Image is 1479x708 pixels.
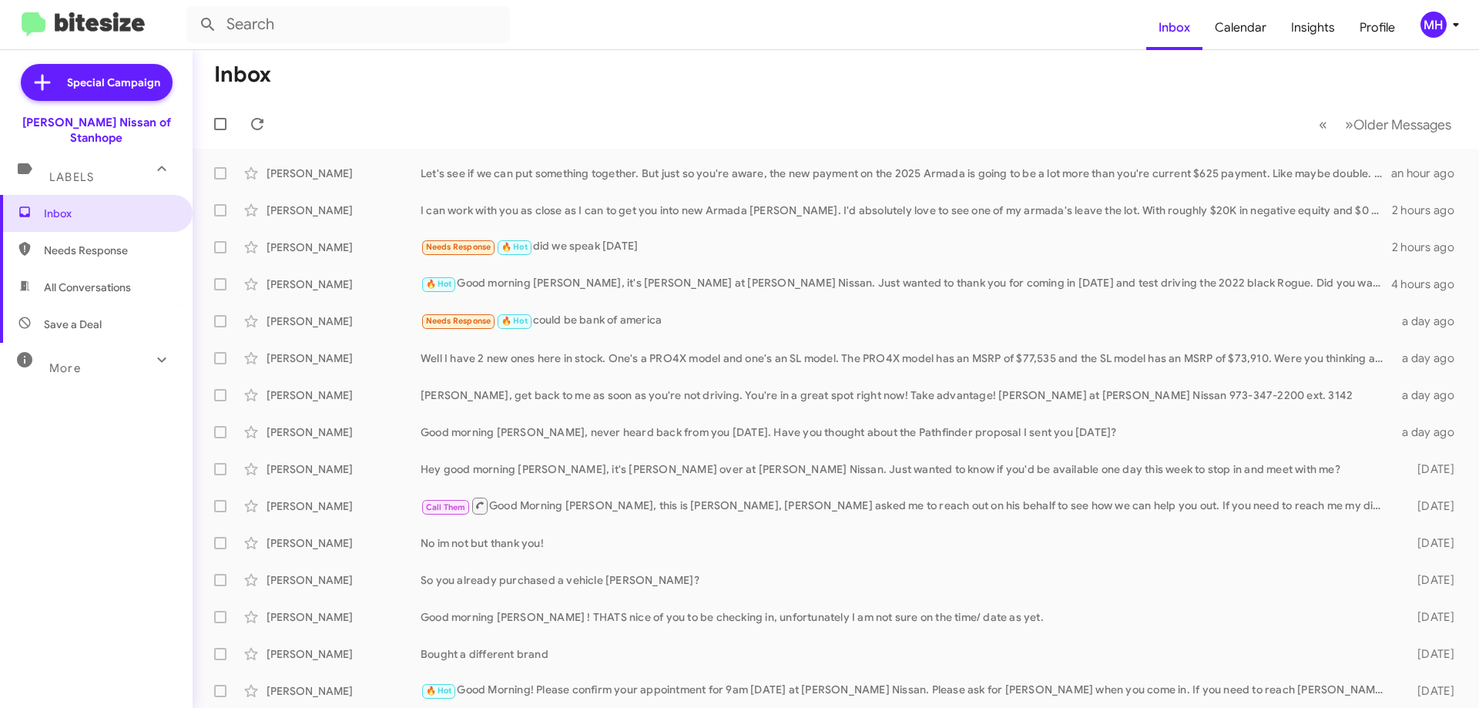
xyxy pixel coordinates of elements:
div: [DATE] [1393,609,1467,625]
div: [PERSON_NAME] [267,277,421,292]
div: 2 hours ago [1392,240,1467,255]
span: 🔥 Hot [501,316,528,326]
div: [PERSON_NAME] [267,646,421,662]
div: [PERSON_NAME] [267,572,421,588]
div: [PERSON_NAME] [267,240,421,255]
div: [PERSON_NAME] [267,166,421,181]
span: Older Messages [1353,116,1451,133]
span: Needs Response [426,316,491,326]
div: 4 hours ago [1391,277,1467,292]
div: 2 hours ago [1392,203,1467,218]
div: Good morning [PERSON_NAME], never heard back from you [DATE]. Have you thought about the Pathfind... [421,424,1393,440]
a: Profile [1347,5,1407,50]
div: [PERSON_NAME] [267,314,421,329]
div: [DATE] [1393,683,1467,699]
span: Save a Deal [44,317,102,332]
span: 🔥 Hot [426,279,452,289]
div: [DATE] [1393,498,1467,514]
div: an hour ago [1391,166,1467,181]
button: Next [1336,109,1461,140]
div: [PERSON_NAME] [267,203,421,218]
div: could be bank of america [421,312,1393,330]
div: [DATE] [1393,461,1467,477]
span: Special Campaign [67,75,160,90]
a: Inbox [1146,5,1202,50]
div: MH [1420,12,1447,38]
span: Needs Response [426,242,491,252]
div: Good Morning [PERSON_NAME], this is [PERSON_NAME], [PERSON_NAME] asked me to reach out on his beh... [421,496,1393,515]
input: Search [186,6,510,43]
div: Well I have 2 new ones here in stock. One's a PRO4X model and one's an SL model. The PRO4X model ... [421,351,1393,366]
span: More [49,361,81,375]
div: did we speak [DATE] [421,238,1392,256]
div: [PERSON_NAME] [267,609,421,625]
div: a day ago [1393,388,1467,403]
div: I can work with you as close as I can to get you into new Armada [PERSON_NAME]. I'd absolutely lo... [421,203,1392,218]
a: Special Campaign [21,64,173,101]
a: Calendar [1202,5,1279,50]
div: Good morning [PERSON_NAME] ! THATS nice of you to be checking in, unfortunately I am not sure on ... [421,609,1393,625]
span: Inbox [44,206,175,221]
span: 🔥 Hot [426,686,452,696]
h1: Inbox [214,62,271,87]
span: Labels [49,170,94,184]
button: Previous [1310,109,1336,140]
div: [DATE] [1393,646,1467,662]
div: Bought a different brand [421,646,1393,662]
span: « [1319,115,1327,134]
div: Good Morning! Please confirm your appointment for 9am [DATE] at [PERSON_NAME] Nissan. Please ask ... [421,682,1393,700]
div: [DATE] [1393,535,1467,551]
div: [PERSON_NAME] [267,461,421,477]
span: Needs Response [44,243,175,258]
div: Good morning [PERSON_NAME], it's [PERSON_NAME] at [PERSON_NAME] Nissan. Just wanted to thank you ... [421,275,1391,293]
div: [PERSON_NAME], get back to me as soon as you're not driving. You're in a great spot right now! Ta... [421,388,1393,403]
div: [PERSON_NAME] [267,351,421,366]
div: [PERSON_NAME] [267,388,421,403]
a: Insights [1279,5,1347,50]
div: a day ago [1393,314,1467,329]
div: So you already purchased a vehicle [PERSON_NAME]? [421,572,1393,588]
div: a day ago [1393,424,1467,440]
div: [DATE] [1393,572,1467,588]
div: No im not but thank you! [421,535,1393,551]
div: [PERSON_NAME] [267,498,421,514]
div: a day ago [1393,351,1467,366]
div: Let's see if we can put something together. But just so you're aware, the new payment on the 2025... [421,166,1391,181]
span: 🔥 Hot [501,242,528,252]
button: MH [1407,12,1462,38]
span: All Conversations [44,280,131,295]
div: [PERSON_NAME] [267,683,421,699]
div: [PERSON_NAME] [267,424,421,440]
span: » [1345,115,1353,134]
span: Call Them [426,502,466,512]
nav: Page navigation example [1310,109,1461,140]
div: Hey good morning [PERSON_NAME], it's [PERSON_NAME] over at [PERSON_NAME] Nissan. Just wanted to k... [421,461,1393,477]
div: [PERSON_NAME] [267,535,421,551]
